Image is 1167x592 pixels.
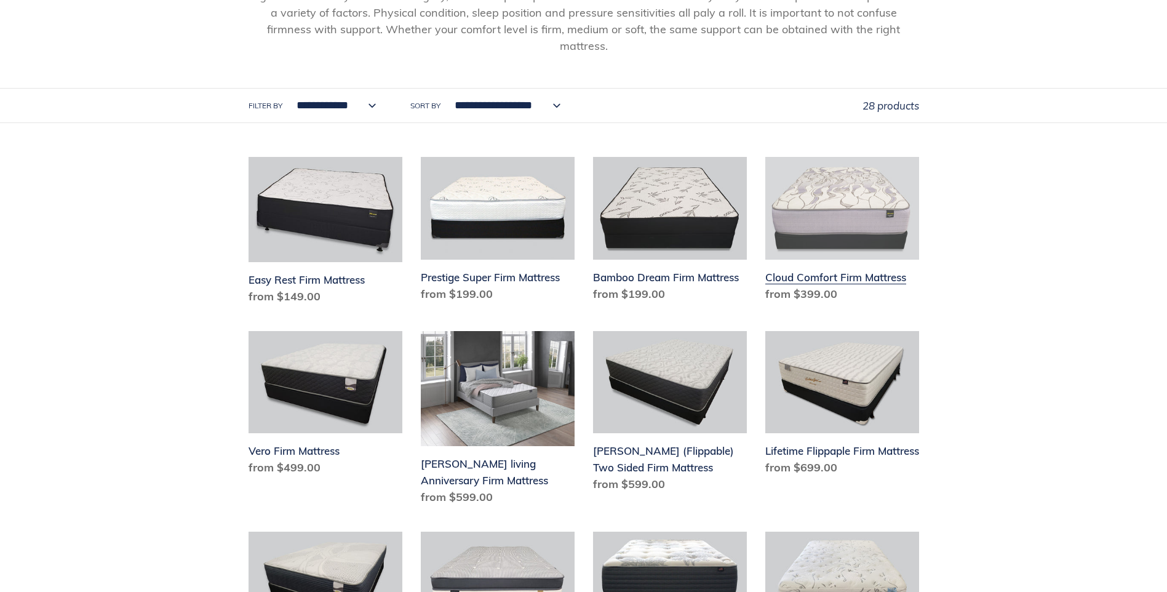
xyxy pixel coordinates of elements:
[421,157,575,307] a: Prestige Super Firm Mattress
[421,331,575,511] a: Scott living Anniversary Firm Mattress
[249,331,402,481] a: Vero Firm Mattress
[765,157,919,307] a: Cloud Comfort Firm Mattress
[249,157,402,310] a: Easy Rest Firm Mattress
[249,100,282,111] label: Filter by
[765,331,919,481] a: Lifetime Flippaple Firm Mattress
[862,99,919,112] span: 28 products
[593,157,747,307] a: Bamboo Dream Firm Mattress
[410,100,440,111] label: Sort by
[593,331,747,498] a: Del Ray (Flippable) Two Sided Firm Mattress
